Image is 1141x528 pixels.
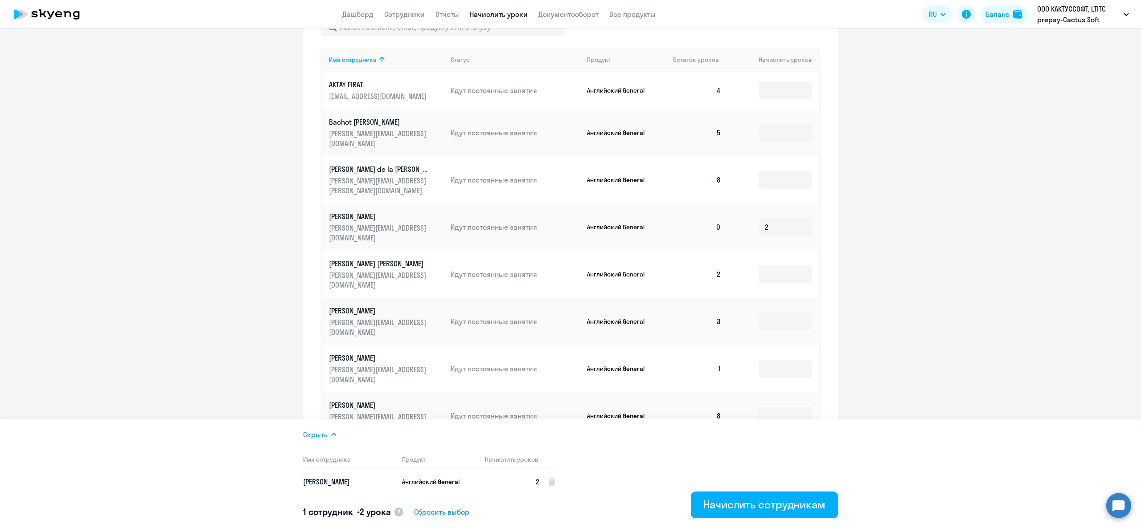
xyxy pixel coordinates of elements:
div: Остаток уроков [673,56,728,64]
a: Начислить уроки [470,10,528,19]
p: [PERSON_NAME][EMAIL_ADDRESS][DOMAIN_NAME] [329,412,429,431]
td: 8 [666,156,728,203]
p: [PERSON_NAME][EMAIL_ADDRESS][PERSON_NAME][DOMAIN_NAME] [329,176,429,195]
p: Английский General [587,317,654,325]
a: Дашборд [342,10,373,19]
a: AKTAY FIRAT[EMAIL_ADDRESS][DOMAIN_NAME] [329,80,443,101]
a: [PERSON_NAME][PERSON_NAME][EMAIL_ADDRESS][DOMAIN_NAME] [329,211,443,243]
p: Идут постоянные занятия [451,317,580,326]
a: [PERSON_NAME] [PERSON_NAME][PERSON_NAME][EMAIL_ADDRESS][DOMAIN_NAME] [329,259,443,290]
div: Продукт [587,56,666,64]
span: Остаток уроков [673,56,719,64]
p: [PERSON_NAME][EMAIL_ADDRESS][DOMAIN_NAME] [329,365,429,384]
p: [PERSON_NAME] [329,400,429,410]
td: 3 [666,298,728,345]
span: Скрыть [303,429,328,440]
p: Английский General [587,365,654,373]
p: Идут постоянные занятия [451,364,580,374]
td: 8 [666,392,728,439]
p: Английский General [587,270,654,278]
button: Балансbalance [981,5,1027,23]
a: Отчеты [435,10,459,19]
a: Сотрудники [384,10,425,19]
td: 5 [666,109,728,156]
a: [PERSON_NAME][PERSON_NAME][EMAIL_ADDRESS][DOMAIN_NAME] [329,353,443,384]
a: Документооборот [538,10,599,19]
p: [PERSON_NAME][EMAIL_ADDRESS][DOMAIN_NAME] [329,270,429,290]
p: [PERSON_NAME][EMAIL_ADDRESS][DOMAIN_NAME] [329,317,429,337]
th: Имя сотрудника [303,451,395,468]
a: [PERSON_NAME][PERSON_NAME][EMAIL_ADDRESS][DOMAIN_NAME] [329,400,443,431]
th: Начислить уроков [728,48,819,72]
button: RU [923,5,952,23]
p: Английский General [402,478,469,486]
span: 2 урока [360,506,391,517]
p: [PERSON_NAME] [329,353,429,363]
th: Продукт [395,451,478,468]
p: [PERSON_NAME] [303,477,395,487]
p: Идут постоянные занятия [451,85,580,95]
div: Продукт [587,56,611,64]
p: Английский General [587,86,654,94]
div: Статус [451,56,580,64]
td: 2 [666,251,728,298]
div: Имя сотрудника [329,56,377,64]
td: 1 [666,345,728,392]
p: [EMAIL_ADDRESS][DOMAIN_NAME] [329,91,429,101]
p: Идут постоянные занятия [451,175,580,185]
h5: 1 сотрудник • [303,506,391,518]
p: ООО КАКТУССОФТ, LTITC prepay-Cactus Soft [1037,4,1120,25]
td: 0 [666,203,728,251]
p: [PERSON_NAME][EMAIL_ADDRESS][DOMAIN_NAME] [329,223,429,243]
th: Начислить уроков [478,451,539,468]
img: balance [1013,10,1022,19]
a: [PERSON_NAME][PERSON_NAME][EMAIL_ADDRESS][DOMAIN_NAME] [329,306,443,337]
p: Идут постоянные занятия [451,222,580,232]
span: 2 [536,477,539,486]
button: ООО КАКТУССОФТ, LTITC prepay-Cactus Soft [1033,4,1133,25]
p: Английский General [587,223,654,231]
p: Идут постоянные занятия [451,128,580,138]
p: Английский General [587,412,654,420]
p: [PERSON_NAME][EMAIL_ADDRESS][DOMAIN_NAME] [329,129,429,148]
td: 4 [666,72,728,109]
p: [PERSON_NAME] [PERSON_NAME] [329,259,429,268]
p: [PERSON_NAME] de la [PERSON_NAME] [329,164,429,174]
p: Английский General [587,176,654,184]
p: Английский General [587,129,654,137]
a: Все продукты [609,10,656,19]
p: Идут постоянные занятия [451,411,580,421]
p: Идут постоянные занятия [451,269,580,279]
a: [PERSON_NAME] de la [PERSON_NAME][PERSON_NAME][EMAIL_ADDRESS][PERSON_NAME][DOMAIN_NAME] [329,164,443,195]
span: Сбросить выбор [414,507,469,517]
button: Начислить сотрудникам [691,491,838,518]
div: Имя сотрудника [329,56,443,64]
p: AKTAY FIRAT [329,80,429,89]
div: Начислить сотрудникам [703,497,825,512]
div: Баланс [986,9,1010,20]
p: [PERSON_NAME] [329,306,429,316]
a: Bachot [PERSON_NAME][PERSON_NAME][EMAIL_ADDRESS][DOMAIN_NAME] [329,117,443,148]
p: Bachot [PERSON_NAME] [329,117,429,127]
span: RU [929,9,937,20]
p: [PERSON_NAME] [329,211,429,221]
div: Статус [451,56,470,64]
